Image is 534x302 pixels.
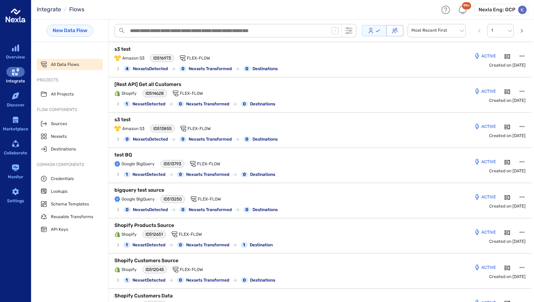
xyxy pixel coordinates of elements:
[4,149,27,157] div: Collaborate
[504,230,510,235] svg: Details
[186,277,229,283] span: Nexsets Transformed
[481,54,496,58] p: Active
[121,232,137,237] span: Shopify
[250,172,275,177] span: Destinations
[160,195,185,203] div: chip-with-copy
[142,266,167,273] div: chip-with-copy
[37,211,103,222] a: Reusable Transforms
[133,207,168,212] span: Nexsets Detected
[37,186,103,197] a: Lookups
[37,118,103,129] a: Sources
[31,20,108,302] div: sub-menu-container
[4,66,27,86] a: Integrate
[160,160,184,168] div: chip-with-copy
[186,172,229,177] span: Nexsets Transformed
[197,161,220,167] span: Flex-Flow
[518,6,527,14] img: ACg8ocKp5Kq97nhhMKHqq9mRwM88vg7AYuWBFfHQyNju2r1l_LV3NQ=s96-c
[114,55,121,61] img: Amazon S3
[189,136,232,142] span: Nexsets Transformed
[37,162,103,167] span: Common Components
[37,131,103,142] a: Nexsets
[114,187,291,194] p: bigquery test source
[114,91,120,96] img: Shopify
[47,25,93,37] a: New Data Flow
[4,114,27,134] a: Marketplace
[362,25,387,36] button: Owned by me
[150,54,174,62] div: chip-with-copy
[51,189,67,194] span: Lookups
[479,6,515,13] h6: Nexla Eng: GCP
[142,230,166,238] div: chip-with-copy
[146,232,163,237] span: ID 512651
[253,136,278,142] span: Destinations
[146,267,164,272] span: ID 512045
[124,242,130,248] div: 1
[4,186,27,206] a: Settings
[4,162,27,182] a: Monitor
[164,161,181,166] span: ID 513793
[37,88,103,100] a: All Projects
[7,197,24,205] div: Settings
[114,81,291,88] p: [Rest API] Get all Customers
[114,196,120,202] img: Google BigQuery
[489,239,526,244] span: Created on [DATE]
[37,107,103,112] span: Flow Components
[504,54,510,59] svg: Details
[504,124,510,130] svg: Details
[386,25,403,36] button: Accessible to me
[440,4,451,16] div: Help
[504,229,510,235] button: Details
[37,198,103,210] a: Schema Templates
[481,265,496,270] p: Active
[250,101,275,107] span: Destinations
[241,101,248,107] div: 0
[250,277,275,283] span: Destinations
[6,78,25,85] div: Integrate
[188,126,211,131] span: Flex-Flow
[37,5,84,14] nav: breadcrumb
[180,267,203,272] span: Flex-Flow
[179,207,186,212] div: 0
[243,207,250,212] div: 0
[504,89,510,94] svg: Details
[124,136,131,142] div: 0
[4,42,27,62] a: Overview
[121,91,137,96] span: Shopify
[243,136,250,142] div: 0
[6,54,25,61] div: Overview
[150,125,175,132] div: chip-with-copy
[177,101,184,107] div: 0
[122,55,144,61] span: Amazon S3
[186,242,229,248] span: Nexsets Transformed
[121,267,137,272] span: Shopify
[481,124,496,129] p: Active
[489,274,526,279] span: Created on [DATE]
[114,267,120,272] img: Shopify
[253,207,278,212] span: Destinations
[7,101,24,109] div: Discover
[114,232,120,237] img: Shopify
[489,62,526,68] span: Created on [DATE]
[177,277,184,283] div: 0
[8,173,23,181] div: Monitor
[189,207,232,212] span: Nexsets Transformed
[481,195,496,199] p: Active
[481,89,496,93] p: Active
[64,6,66,14] li: /
[457,4,468,16] div: Notifications
[114,24,403,37] div: search-bar-container
[250,242,273,248] span: Destination
[146,91,164,96] span: ID 514628
[4,138,27,158] a: Collaborate
[187,55,210,61] span: Flex-Flow
[51,146,76,152] span: Destinations
[37,143,103,155] a: Destinations
[462,2,471,10] div: 99+
[114,152,291,159] p: test BQ
[132,172,165,177] span: Nexset Detected
[179,66,186,72] div: 0
[69,6,84,13] a: Flows
[121,161,155,167] span: Google BigQuery
[198,196,221,202] span: Flex-Flow
[114,126,121,131] img: Amazon S3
